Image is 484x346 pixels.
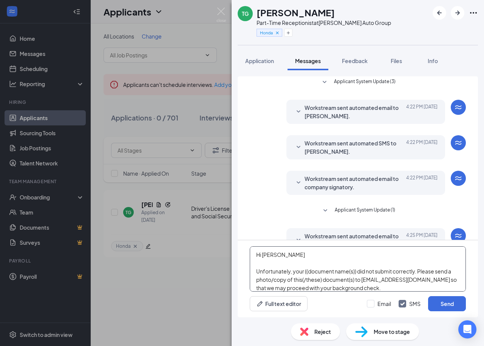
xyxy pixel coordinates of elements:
span: [DATE] 4:22 PM [406,139,438,156]
button: ArrowRight [451,6,464,20]
span: Honda [260,29,273,36]
span: [DATE] 4:25 PM [406,232,438,249]
span: Applicant System Update (1) [335,206,395,215]
span: Messages [295,57,321,64]
svg: SmallChevronDown [321,206,330,215]
svg: ArrowLeftNew [435,8,444,17]
span: Move to stage [374,327,410,336]
svg: SmallChevronDown [294,178,303,187]
svg: WorkstreamLogo [454,231,463,240]
button: Full text editorPen [250,296,308,311]
svg: SmallChevronDown [294,236,303,245]
button: SmallChevronDownApplicant System Update (3) [320,78,396,87]
svg: WorkstreamLogo [454,138,463,147]
svg: WorkstreamLogo [454,103,463,112]
svg: SmallChevronDown [294,143,303,152]
div: TG [242,10,249,17]
svg: Cross [275,30,280,36]
button: Send [428,296,466,311]
h1: [PERSON_NAME] [257,6,335,19]
span: Workstream sent automated email to company signatory. [305,175,404,191]
svg: ArrowRight [453,8,462,17]
span: Workstream sent automated email to [PERSON_NAME]. [305,103,404,120]
span: [DATE] 4:22 PM [406,103,438,120]
button: ArrowLeftNew [433,6,446,20]
svg: Ellipses [469,8,478,17]
button: SmallChevronDownApplicant System Update (1) [321,206,395,215]
span: Files [391,57,402,64]
span: Applicant System Update (3) [334,78,396,87]
span: Feedback [342,57,368,64]
span: Info [428,57,438,64]
span: Workstream sent automated SMS to [PERSON_NAME]. [305,139,404,156]
span: Workstream sent automated email to [PERSON_NAME]. [305,232,404,249]
textarea: Hi [PERSON_NAME] Unfortunately, your ((document name(s)) did not submit correctly. Please send a ... [250,246,466,292]
div: Part-Time Receptionist at [PERSON_NAME] Auto Group [257,19,391,26]
span: Reject [314,327,331,336]
svg: WorkstreamLogo [454,174,463,183]
svg: Plus [286,31,291,35]
span: Application [245,57,274,64]
svg: SmallChevronDown [294,107,303,116]
svg: Pen [256,300,264,307]
div: Open Intercom Messenger [458,320,476,338]
button: Plus [284,29,292,37]
span: [DATE] 4:22 PM [406,175,438,191]
svg: SmallChevronDown [320,78,329,87]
